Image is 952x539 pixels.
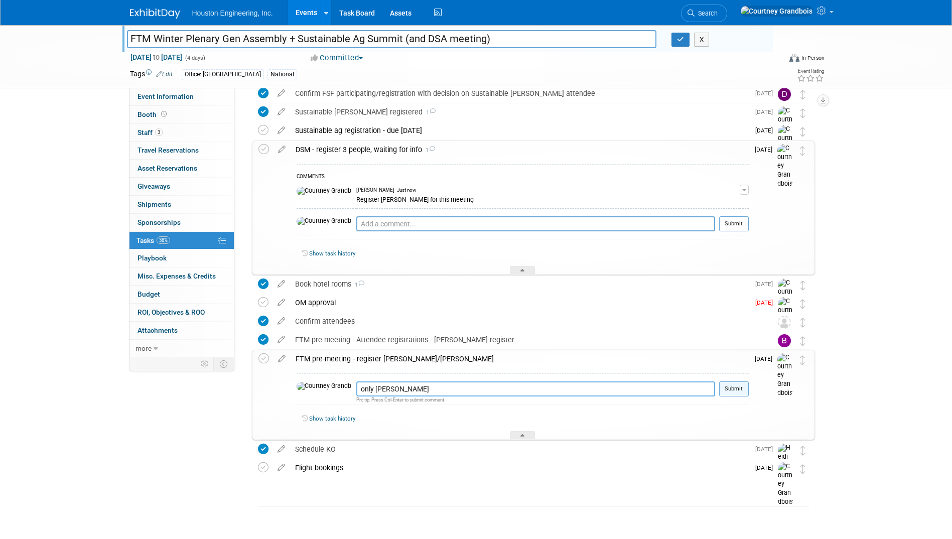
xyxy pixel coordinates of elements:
img: Courtney Grandbois [778,125,793,169]
img: Drew Kessler [778,88,791,101]
span: Playbook [138,254,167,262]
a: Attachments [129,322,234,339]
div: Sustainable ag registration - due [DATE] [290,122,749,139]
a: Sponsorships [129,214,234,231]
span: [DATE] [755,108,778,115]
span: Shipments [138,200,171,208]
a: edit [273,145,291,154]
img: Courtney Grandbois [778,462,793,506]
a: Edit [156,71,173,78]
a: Tasks38% [129,232,234,249]
div: OM approval [290,294,749,311]
img: Courtney Grandbois [777,353,792,397]
div: Confirm FSF participating/registration with decision on Sustainable [PERSON_NAME] attendee [290,85,749,102]
span: [DATE] [DATE] [130,53,183,62]
div: DSM - register 3 people, waiting for info [291,141,749,158]
a: edit [273,298,290,307]
span: [DATE] [755,127,778,134]
a: edit [273,317,290,326]
span: [DATE] [755,281,778,288]
span: Booth [138,110,169,118]
span: [DATE] [755,446,778,453]
div: Pro tip: Press Ctrl-Enter to submit comment. [356,396,715,403]
div: Flight bookings [290,459,749,476]
span: 1 [422,147,435,154]
img: Courtney Grandbois [297,187,351,196]
span: to [152,53,161,61]
i: Move task [800,446,805,455]
span: Search [695,10,718,17]
i: Move task [800,108,805,118]
span: more [135,344,152,352]
i: Move task [800,127,805,137]
span: [DATE] [755,355,777,362]
span: Sponsorships [138,218,181,226]
span: (4 days) [184,55,205,61]
button: X [694,33,710,47]
span: ROI, Objectives & ROO [138,308,205,316]
td: Personalize Event Tab Strip [196,357,214,370]
img: Courtney Grandbois [778,279,793,323]
span: [PERSON_NAME] - Just now [356,187,416,194]
a: Shipments [129,196,234,213]
a: Misc. Expenses & Credits [129,267,234,285]
img: Unassigned [778,316,791,329]
i: Move task [800,336,805,346]
div: Event Format [722,52,825,67]
span: Attachments [138,326,178,334]
div: Register [PERSON_NAME] for this meeting [356,194,740,204]
img: Courtney Grandbois [297,217,351,226]
i: Move task [800,464,805,474]
div: Schedule KO [290,441,749,458]
span: Houston Engineering, Inc. [192,9,273,17]
span: Booth not reserved yet [159,110,169,118]
div: Event Rating [797,69,824,74]
td: Tags [130,69,173,80]
span: Tasks [137,236,170,244]
i: Move task [800,318,805,327]
div: In-Person [801,54,825,62]
span: Staff [138,128,163,137]
a: Booth [129,106,234,123]
i: Move task [800,355,805,365]
i: Move task [800,90,805,99]
img: Heidi Joarnt [778,444,793,479]
a: Event Information [129,88,234,105]
a: edit [273,354,291,363]
div: Office: [GEOGRAPHIC_DATA] [182,69,264,80]
a: more [129,340,234,357]
a: edit [273,89,290,98]
span: [DATE] [755,299,778,306]
a: edit [273,335,290,344]
img: Courtney Grandbois [297,382,351,391]
img: Courtney Grandbois [778,297,793,341]
a: Show task history [309,250,355,257]
span: Event Information [138,92,194,100]
i: Move task [800,299,805,309]
a: ROI, Objectives & ROO [129,304,234,321]
span: Misc. Expenses & Credits [138,272,216,280]
span: 1 [423,109,436,116]
i: Move task [800,281,805,290]
a: Travel Reservations [129,142,234,159]
img: Courtney Grandbois [777,144,792,188]
a: Asset Reservations [129,160,234,177]
div: Book hotel rooms [290,276,749,293]
a: Staff3 [129,124,234,142]
a: Budget [129,286,234,303]
span: [DATE] [755,90,778,97]
a: Search [681,5,727,22]
a: Playbook [129,249,234,267]
img: Brian Fischer [778,334,791,347]
span: [DATE] [755,146,777,153]
span: 1 [351,282,364,288]
span: [DATE] [755,464,778,471]
div: COMMENTS [297,172,749,183]
span: 38% [157,236,170,244]
span: Budget [138,290,160,298]
span: Travel Reservations [138,146,199,154]
button: Submit [719,216,749,231]
a: edit [273,107,290,116]
button: Submit [719,381,749,396]
a: edit [273,126,290,135]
